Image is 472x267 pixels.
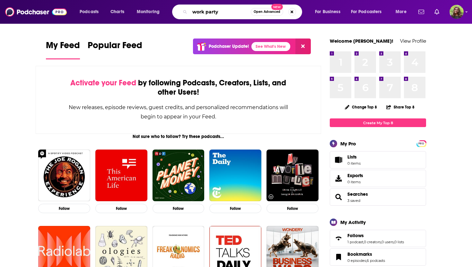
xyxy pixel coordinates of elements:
img: Planet Money [153,150,205,202]
button: Change Top 8 [341,103,381,111]
span: Lists [347,154,357,160]
span: Activate your Feed [70,78,136,88]
a: PRO [417,141,425,146]
a: See What's New [251,42,290,51]
span: Charts [110,7,124,16]
a: Lists [330,151,426,168]
button: Share Top 8 [386,101,415,113]
span: Exports [347,173,363,178]
span: Lists [332,155,345,164]
span: My Feed [46,40,80,55]
button: open menu [75,7,107,17]
a: Show notifications dropdown [432,6,442,17]
span: Open Advanced [254,10,280,13]
button: Follow [209,204,261,213]
a: Create My Top 8 [330,118,426,127]
button: open menu [347,7,391,17]
img: My Favorite Murder with Karen Kilgariff and Georgia Hardstark [267,150,319,202]
a: Searches [347,191,368,197]
span: , [381,240,381,244]
a: Popular Feed [88,40,142,59]
img: The Joe Rogan Experience [38,150,90,202]
div: My Pro [340,141,356,147]
a: 6 podcasts [367,258,385,263]
img: Podchaser - Follow, Share and Rate Podcasts [5,6,67,18]
a: Searches [332,193,345,202]
div: My Activity [340,219,366,225]
span: Podcasts [80,7,99,16]
button: open menu [391,7,415,17]
a: Bookmarks [347,251,385,257]
button: Follow [38,204,90,213]
button: Follow [267,204,319,213]
span: More [396,7,406,16]
a: Bookmarks [332,253,345,262]
span: New [271,4,283,10]
a: 0 lists [394,240,404,244]
a: View Profile [400,38,426,44]
button: open menu [310,7,348,17]
span: Popular Feed [88,40,142,55]
span: Bookmarks [347,251,372,257]
span: , [366,258,367,263]
p: Podchaser Update! [209,44,249,49]
span: Follows [330,230,426,247]
button: Follow [153,204,205,213]
span: , [394,240,394,244]
div: Search podcasts, credits, & more... [178,4,308,19]
a: Show notifications dropdown [416,6,427,17]
span: , [363,240,364,244]
a: 0 creators [364,240,381,244]
a: 3 saved [347,198,360,203]
span: Follows [347,233,364,238]
span: Lists [347,154,361,160]
a: Exports [330,170,426,187]
a: My Feed [46,40,80,59]
a: Follows [347,233,404,238]
img: This American Life [95,150,147,202]
img: The Daily [209,150,261,202]
a: Charts [106,7,128,17]
span: Monitoring [137,7,160,16]
span: Exports [332,174,345,183]
input: Search podcasts, credits, & more... [190,7,251,17]
button: Show profile menu [450,5,464,19]
a: 1 podcast [347,240,363,244]
div: Not sure who to follow? Try these podcasts... [36,134,321,139]
button: Follow [95,204,147,213]
span: Logged in as reagan34226 [450,5,464,19]
span: Searches [330,188,426,206]
a: Welcome [PERSON_NAME]! [330,38,393,44]
span: For Business [315,7,340,16]
a: 0 users [381,240,394,244]
a: 0 episodes [347,258,366,263]
div: by following Podcasts, Creators, Lists, and other Users! [68,78,289,97]
img: User Profile [450,5,464,19]
a: Follows [332,234,345,243]
button: Open AdvancedNew [251,8,283,16]
span: 0 items [347,161,361,166]
span: For Podcasters [351,7,382,16]
span: 0 items [347,180,363,184]
div: New releases, episode reviews, guest credits, and personalized recommendations will begin to appe... [68,103,289,121]
span: Bookmarks [330,248,426,266]
button: open menu [132,7,168,17]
